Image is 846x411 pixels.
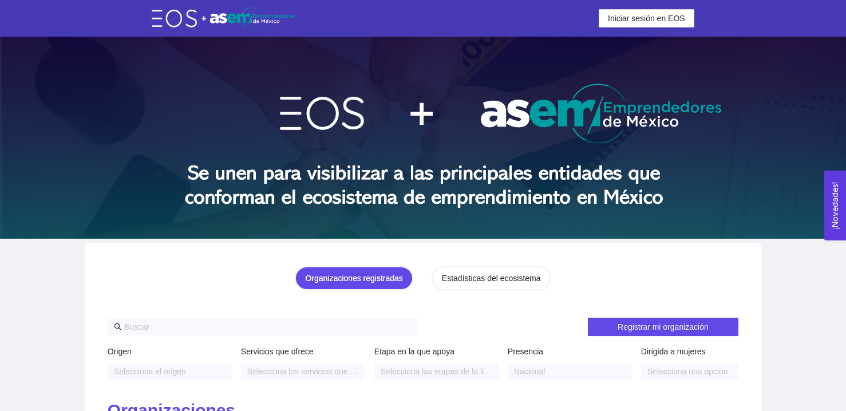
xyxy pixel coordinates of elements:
[108,345,132,358] label: Origen
[114,323,122,331] span: search
[241,345,314,358] label: Servicios que ofrece
[374,345,454,358] label: Etapa en la que apoya
[824,171,846,240] button: Open Feedback Widget
[508,345,543,358] label: Presencia
[442,272,541,284] div: Estadísticas del ecosistema
[305,272,402,284] div: Organizaciones registradas
[608,12,685,25] span: Iniciar sesión en EOS
[152,7,295,29] img: eos-asem-logo.38b026ae.png
[599,9,694,27] button: Iniciar sesión en EOS
[618,321,709,333] span: Registrar mi organización
[588,318,739,336] button: Registrar mi organización
[124,321,412,333] input: Buscar
[641,345,706,358] label: Dirigida a mujeres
